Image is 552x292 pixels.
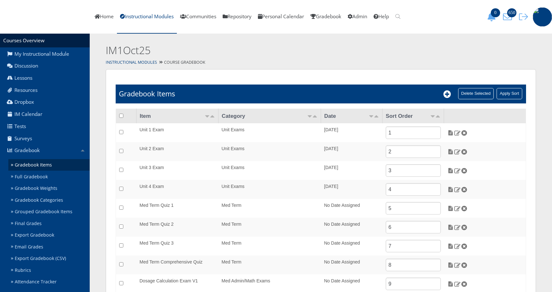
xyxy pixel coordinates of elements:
img: Edit [454,187,461,192]
img: Edit [454,262,461,268]
td: Med Term [218,218,321,237]
img: asc.png [430,115,435,118]
a: 0 [485,13,501,20]
img: Grade [447,168,454,174]
img: Grade [447,149,454,155]
div: Course Gradebook [90,58,552,67]
a: Export Gradebook [8,229,90,241]
td: [DATE] [321,161,383,180]
img: Grade [447,187,454,192]
td: Med Term [218,237,321,255]
img: Edit [454,149,461,155]
h1: Gradebook Items [119,89,175,99]
img: Edit [454,130,461,136]
img: Edit [454,224,461,230]
img: Grade [447,243,454,249]
img: Delete [461,262,467,268]
td: Unit Exams [218,180,321,199]
img: Grade [447,262,454,268]
a: 650 [501,13,517,20]
img: Grade [447,206,454,211]
a: Grouped Gradebook Items [8,206,90,218]
img: desc.png [435,115,441,118]
a: Final Grades [8,217,90,229]
td: Med Term Quiz 3 [136,237,218,255]
img: Delete [461,130,467,136]
img: Grade [447,281,454,287]
td: Med Term Quiz 2 [136,218,218,237]
td: Unit Exams [218,142,321,161]
img: asc.png [369,115,374,118]
td: Med Term [218,255,321,274]
td: [DATE] [321,142,383,161]
img: desc.png [210,115,215,118]
a: Instructional Modules [106,60,157,65]
img: Edit [454,243,461,249]
img: asc.png [205,115,210,118]
img: Delete [461,149,467,155]
td: Unit 1 Exam [136,123,218,142]
td: No Date Assigned [321,237,383,255]
td: Unit 3 Exam [136,161,218,180]
td: Unit 2 Exam [136,142,218,161]
a: Gradebook Categories [8,194,90,206]
img: Delete [461,243,467,249]
a: Attendance Tracker [8,276,90,288]
img: desc.png [374,115,379,118]
input: Delete Selected [458,88,494,99]
td: Med Term Comprehensive Quiz [136,255,218,274]
td: Date [321,109,383,123]
img: Edit [454,281,461,287]
td: No Date Assigned [321,218,383,237]
button: 650 [501,12,517,21]
td: Sort Order [383,109,444,123]
td: No Date Assigned [321,199,383,218]
td: [DATE] [321,180,383,199]
img: Delete [461,168,467,174]
span: 650 [507,8,516,17]
img: Delete [461,224,467,230]
td: [DATE] [321,123,383,142]
input: Apply Sort [497,88,522,99]
span: 0 [491,8,500,17]
a: Email Grades [8,241,90,253]
button: 0 [485,12,501,21]
td: Med Term Quiz 1 [136,199,218,218]
a: Gradebook Weights [8,182,90,194]
img: Edit [454,206,461,211]
h2: IM1Oct25 [106,43,441,58]
td: Unit 4 Exam [136,180,218,199]
a: Courses Overview [3,37,45,44]
img: Delete [461,187,467,192]
a: Export Gradebook (CSV) [8,253,90,264]
img: Delete [461,281,467,287]
td: Item [136,109,218,123]
td: Med Term [218,199,321,218]
td: Category [218,109,321,123]
a: Gradebook Items [8,159,90,171]
a: Rubrics [8,264,90,276]
img: Delete [461,206,467,211]
i: Add New [443,90,451,98]
td: Unit Exams [218,161,321,180]
img: Grade [447,130,454,136]
img: Grade [447,224,454,230]
a: Full Gradebook [8,171,90,182]
td: Unit Exams [218,123,321,142]
td: No Date Assigned [321,255,383,274]
img: asc.png [307,115,312,118]
img: desc.png [312,115,317,118]
img: Edit [454,168,461,174]
img: 1943_125_125.jpg [533,7,552,27]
